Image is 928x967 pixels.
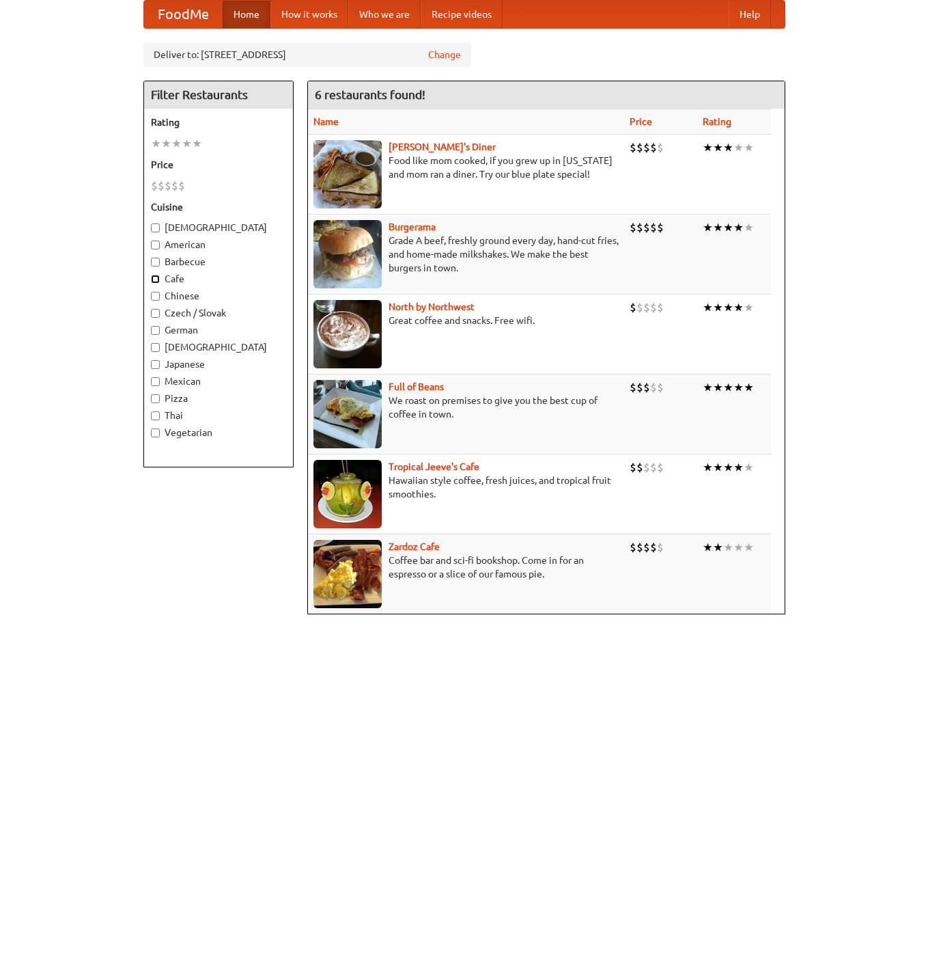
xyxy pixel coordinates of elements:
[650,140,657,155] li: $
[733,540,744,555] li: ★
[723,220,733,235] li: ★
[643,220,650,235] li: $
[703,460,713,475] li: ★
[144,81,293,109] h4: Filter Restaurants
[650,380,657,395] li: $
[158,178,165,193] li: $
[389,141,496,152] a: [PERSON_NAME]'s Diner
[151,255,286,269] label: Barbecue
[630,116,652,127] a: Price
[348,1,421,28] a: Who we are
[151,340,286,354] label: [DEMOGRAPHIC_DATA]
[151,411,160,420] input: Thai
[703,380,713,395] li: ★
[733,380,744,395] li: ★
[636,540,643,555] li: $
[723,140,733,155] li: ★
[144,1,223,28] a: FoodMe
[151,428,160,437] input: Vegetarian
[733,300,744,315] li: ★
[151,326,160,335] input: German
[313,116,339,127] a: Name
[657,300,664,315] li: $
[657,460,664,475] li: $
[744,380,754,395] li: ★
[151,158,286,172] h5: Price
[151,258,160,267] input: Barbecue
[171,178,178,193] li: $
[151,309,160,318] input: Czech / Slovak
[313,154,619,181] p: Food like mom cooked, if you grew up in [US_STATE] and mom ran a diner. Try our blue plate special!
[630,460,636,475] li: $
[151,223,160,232] input: [DEMOGRAPHIC_DATA]
[151,289,286,303] label: Chinese
[703,540,713,555] li: ★
[723,300,733,315] li: ★
[723,460,733,475] li: ★
[313,234,619,275] p: Grade A beef, freshly ground every day, hand-cut fries, and home-made milkshakes. We make the bes...
[636,460,643,475] li: $
[151,275,160,284] input: Cafe
[630,380,636,395] li: $
[636,140,643,155] li: $
[313,140,382,208] img: sallys.jpg
[313,474,619,501] p: Hawaiian style coffee, fresh juices, and tropical fruit smoothies.
[223,1,270,28] a: Home
[650,300,657,315] li: $
[313,314,619,327] p: Great coffee and snacks. Free wifi.
[151,292,160,301] input: Chinese
[713,220,723,235] li: ★
[733,460,744,475] li: ★
[313,380,382,448] img: beans.jpg
[630,300,636,315] li: $
[389,301,475,312] a: North by Northwest
[744,460,754,475] li: ★
[657,380,664,395] li: $
[313,460,382,528] img: jeeves.jpg
[713,380,723,395] li: ★
[744,140,754,155] li: ★
[313,300,382,368] img: north.jpg
[389,221,436,232] a: Burgerama
[428,48,461,62] a: Change
[389,381,444,392] a: Full of Beans
[733,140,744,155] li: ★
[151,200,286,214] h5: Cuisine
[151,136,161,151] li: ★
[192,136,202,151] li: ★
[713,540,723,555] li: ★
[151,409,286,422] label: Thai
[630,140,636,155] li: $
[143,42,471,67] div: Deliver to: [STREET_ADDRESS]
[723,540,733,555] li: ★
[389,461,479,472] a: Tropical Jeeve's Cafe
[151,392,286,405] label: Pizza
[630,540,636,555] li: $
[151,394,160,403] input: Pizza
[643,300,650,315] li: $
[643,140,650,155] li: $
[636,300,643,315] li: $
[151,357,286,371] label: Japanese
[723,380,733,395] li: ★
[313,540,382,608] img: zardoz.jpg
[315,88,425,101] ng-pluralize: 6 restaurants found!
[744,300,754,315] li: ★
[729,1,771,28] a: Help
[151,306,286,320] label: Czech / Slovak
[151,323,286,337] label: German
[151,241,160,249] input: American
[151,178,158,193] li: $
[650,460,657,475] li: $
[703,300,713,315] li: ★
[643,540,650,555] li: $
[636,380,643,395] li: $
[650,540,657,555] li: $
[657,540,664,555] li: $
[151,221,286,234] label: [DEMOGRAPHIC_DATA]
